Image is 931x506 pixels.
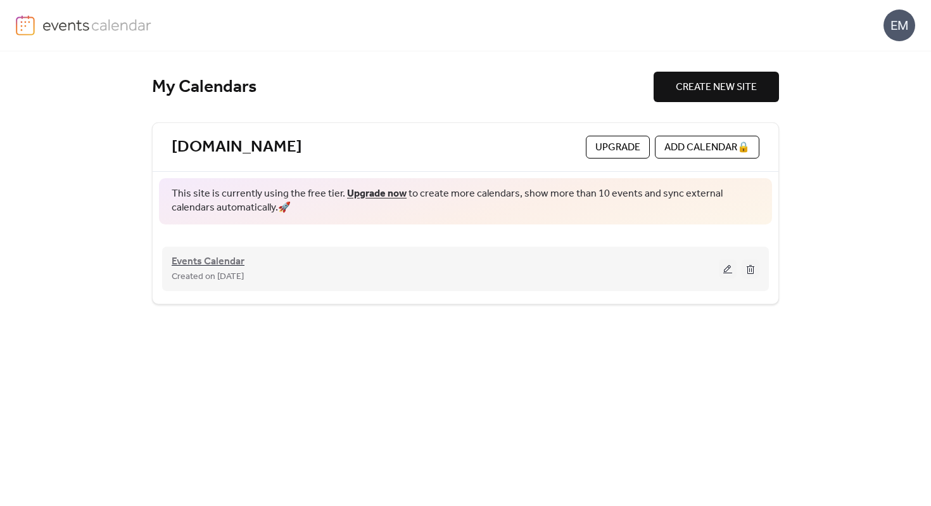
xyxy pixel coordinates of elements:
img: logo [16,15,35,36]
a: [DOMAIN_NAME] [172,137,302,158]
button: Upgrade [586,136,650,159]
span: Events Calendar [172,254,244,269]
div: My Calendars [152,76,654,98]
a: Events Calendar [172,258,244,266]
img: logo-type [42,15,152,34]
span: This site is currently using the free tier. to create more calendars, show more than 10 events an... [172,187,759,216]
a: Upgrade now [347,184,407,204]
div: EM [883,10,915,41]
span: CREATE NEW SITE [676,80,757,95]
button: CREATE NEW SITE [654,72,779,102]
span: Created on [DATE] [172,269,244,285]
span: Upgrade [595,140,640,155]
